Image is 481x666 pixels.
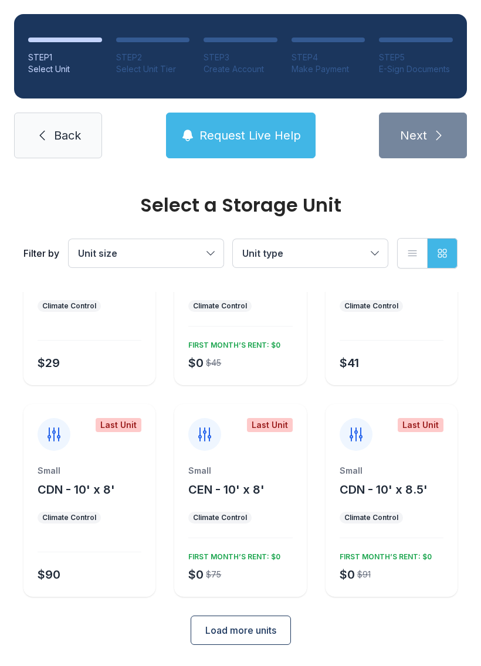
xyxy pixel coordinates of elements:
[379,52,453,63] div: STEP 5
[344,513,398,522] div: Climate Control
[233,239,388,267] button: Unit type
[188,482,265,497] span: CEN - 10' x 8'
[23,246,59,260] div: Filter by
[42,301,96,311] div: Climate Control
[188,465,292,477] div: Small
[188,355,204,371] div: $0
[398,418,443,432] div: Last Unit
[357,569,371,580] div: $91
[184,548,280,562] div: FIRST MONTH’S RENT: $0
[204,52,277,63] div: STEP 3
[38,465,141,477] div: Small
[292,63,365,75] div: Make Payment
[340,465,443,477] div: Small
[38,566,60,583] div: $90
[340,355,359,371] div: $41
[206,569,221,580] div: $75
[292,52,365,63] div: STEP 4
[242,247,283,259] span: Unit type
[188,566,204,583] div: $0
[340,481,428,498] button: CDN - 10' x 8.5'
[335,548,432,562] div: FIRST MONTH’S RENT: $0
[69,239,223,267] button: Unit size
[54,127,81,144] span: Back
[116,52,190,63] div: STEP 2
[184,336,280,350] div: FIRST MONTH’S RENT: $0
[42,513,96,522] div: Climate Control
[28,52,102,63] div: STEP 1
[116,63,190,75] div: Select Unit Tier
[199,127,301,144] span: Request Live Help
[193,301,247,311] div: Climate Control
[38,481,115,498] button: CDN - 10' x 8'
[340,566,355,583] div: $0
[340,482,428,497] span: CDN - 10' x 8.5'
[78,247,117,259] span: Unit size
[193,513,247,522] div: Climate Control
[28,63,102,75] div: Select Unit
[23,196,458,215] div: Select a Storage Unit
[247,418,293,432] div: Last Unit
[38,482,115,497] span: CDN - 10' x 8'
[38,355,60,371] div: $29
[96,418,141,432] div: Last Unit
[379,63,453,75] div: E-Sign Documents
[205,623,276,637] span: Load more units
[188,481,265,498] button: CEN - 10' x 8'
[400,127,427,144] span: Next
[206,357,221,369] div: $45
[204,63,277,75] div: Create Account
[344,301,398,311] div: Climate Control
